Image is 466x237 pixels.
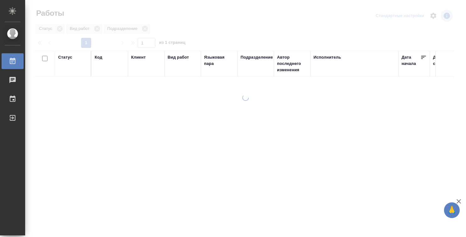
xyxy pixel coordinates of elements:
[95,54,102,61] div: Код
[433,54,452,67] div: Дата сдачи
[58,54,72,61] div: Статус
[447,204,457,217] span: 🙏
[313,54,341,61] div: Исполнитель
[402,54,420,67] div: Дата начала
[444,202,460,218] button: 🙏
[131,54,146,61] div: Клиент
[168,54,189,61] div: Вид работ
[241,54,273,61] div: Подразделение
[204,54,234,67] div: Языковая пара
[277,54,307,73] div: Автор последнего изменения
